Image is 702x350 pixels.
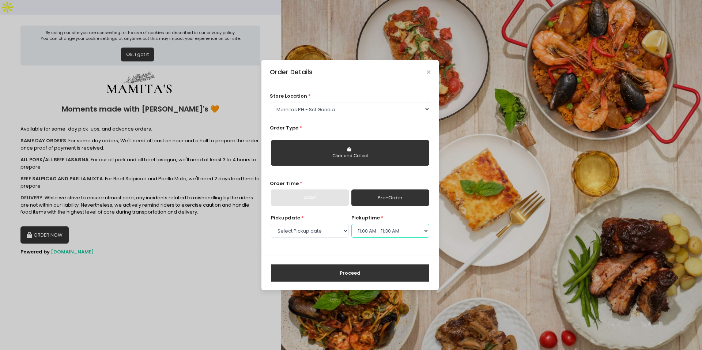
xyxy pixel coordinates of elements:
[270,93,307,99] span: store location
[351,214,380,221] span: pickup time
[271,214,300,221] span: Pickup date
[351,189,429,206] a: Pre-Order
[276,153,424,159] div: Click and Collect
[427,70,430,74] button: Close
[270,180,299,187] span: Order Time
[271,264,429,282] button: Proceed
[270,124,298,131] span: Order Type
[271,140,429,166] button: Click and Collect
[270,67,313,77] div: Order Details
